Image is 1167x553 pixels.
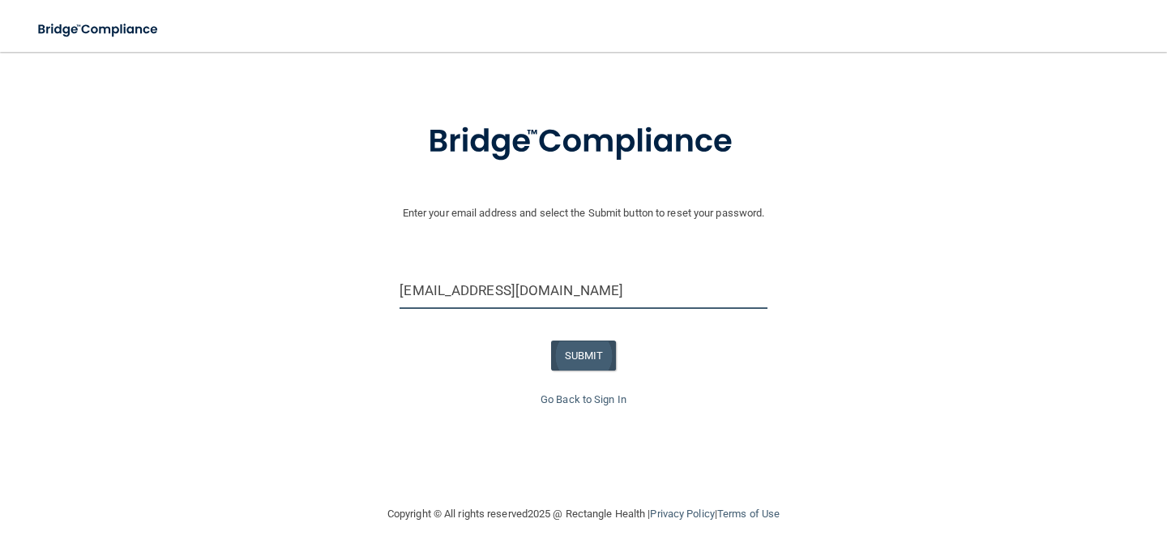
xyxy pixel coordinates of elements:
iframe: Drift Widget Chat Controller [887,438,1148,503]
div: Copyright © All rights reserved 2025 @ Rectangle Health | | [288,488,879,540]
input: Email [400,272,767,309]
a: Terms of Use [717,508,780,520]
img: bridge_compliance_login_screen.278c3ca4.svg [395,100,772,184]
button: SUBMIT [551,341,617,371]
a: Privacy Policy [650,508,714,520]
img: bridge_compliance_login_screen.278c3ca4.svg [24,13,173,46]
a: Go Back to Sign In [541,393,626,405]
